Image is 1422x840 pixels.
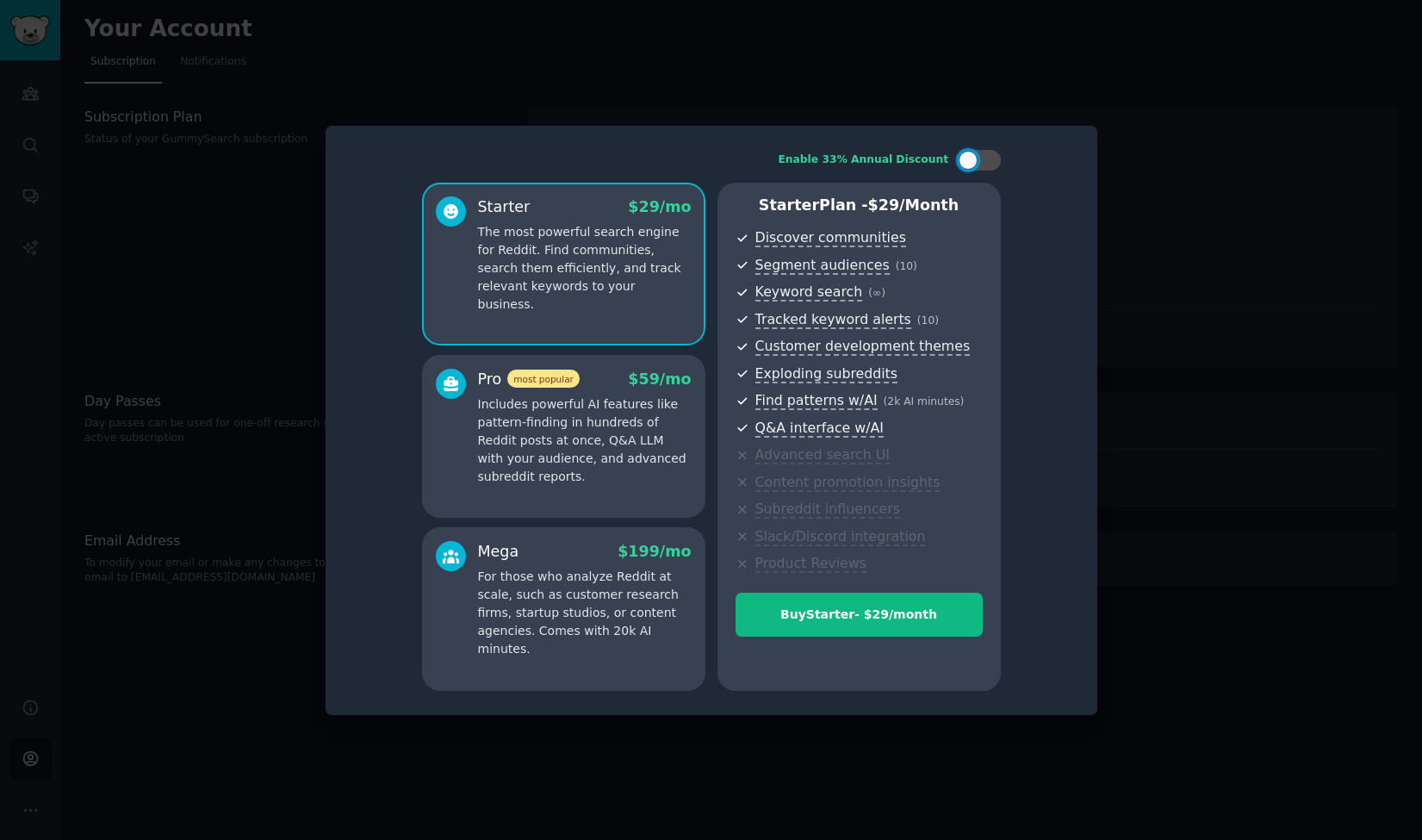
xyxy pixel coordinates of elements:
[507,370,580,388] span: most popular
[755,338,971,356] span: Customer development themes
[755,420,884,438] span: Q&A interface w/AI
[478,369,580,390] div: Pro
[478,223,692,314] p: The most powerful search engine for Reddit. Find communities, search them efficiently, and track ...
[755,528,926,546] span: Slack/Discord integration
[628,198,691,215] span: $ 29 /mo
[755,555,866,573] span: Product Reviews
[896,260,917,272] span: ( 10 )
[736,195,983,216] p: Starter Plan -
[755,311,911,329] span: Tracked keyword alerts
[755,474,941,492] span: Content promotion insights
[884,395,965,408] span: ( 2k AI minutes )
[755,446,890,464] span: Advanced search UI
[779,152,949,168] div: Enable 33% Annual Discount
[478,395,692,486] p: Includes powerful AI features like pattern-finding in hundreds of Reddit posts at once, Q&A LLM w...
[736,593,983,637] button: BuyStarter- $29/month
[868,196,959,214] span: $ 29 /month
[755,229,906,247] span: Discover communities
[618,543,691,560] span: $ 199 /mo
[868,287,885,299] span: ( ∞ )
[755,392,878,410] span: Find patterns w/AI
[478,541,519,563] div: Mega
[755,501,900,519] span: Subreddit influencers
[755,365,897,383] span: Exploding subreddits
[478,568,692,658] p: For those who analyze Reddit at scale, such as customer research firms, startup studios, or conte...
[478,196,531,218] div: Starter
[755,283,863,302] span: Keyword search
[917,314,939,327] span: ( 10 )
[628,370,691,388] span: $ 59 /mo
[736,606,982,624] div: Buy Starter - $ 29 /month
[755,257,890,275] span: Segment audiences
